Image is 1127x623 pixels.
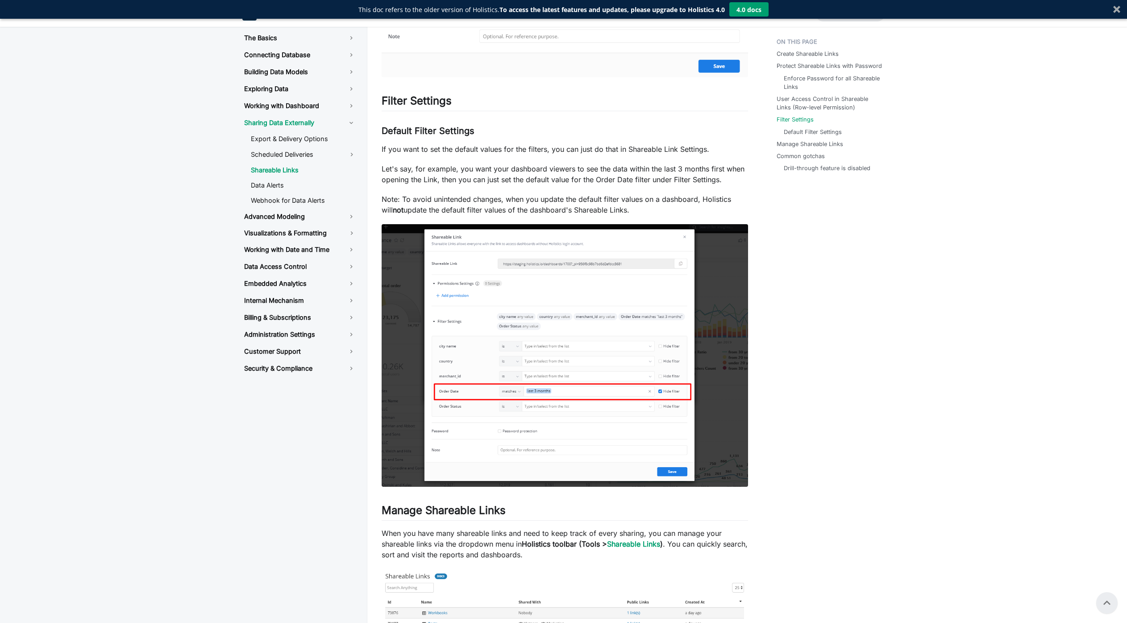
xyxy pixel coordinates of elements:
[244,132,363,146] a: Export & Delivery Options
[382,504,748,521] h2: Manage Shareable Links
[729,2,769,17] button: 4.0 docs
[237,259,363,274] a: Data Access Control
[244,194,363,207] a: Webhook for Data Alerts
[244,147,341,162] a: Scheduled Deliveries
[237,327,363,342] a: Administration Settings
[237,47,363,63] a: Connecting Database
[777,95,883,112] a: User Access Control in Shareable Links (Row-level Permission)
[237,30,363,46] a: The Basics
[784,128,842,136] a: Default Filter Settings
[358,5,725,14] p: This doc refers to the older version of Holistics.
[341,147,363,162] button: Toggle the collapsible sidebar category 'Scheduled Deliveries'
[341,226,363,240] button: Toggle the collapsible sidebar category 'Visualizations & Formatting'
[237,310,363,325] a: Billing & Subscriptions
[237,226,341,240] a: Visualizations & Formatting
[233,27,367,623] nav: Docs sidebar
[777,50,839,58] a: Create Shareable Links
[358,5,725,14] div: This doc refers to the older version of Holistics.To access the latest features and updates, plea...
[237,115,363,130] a: Sharing Data Externally
[777,152,825,160] a: Common gotchas
[237,242,363,257] a: Working with Date and Time
[777,62,882,70] a: Protect Shareable Links with Password
[393,205,403,214] strong: not
[382,125,748,137] h3: Default Filter Settings
[499,5,725,14] strong: To access the latest features and updates, please upgrade to Holistics 4.0
[382,194,748,215] p: Note: To avoid unintended changes, when you update the default filter values on a dashboard, Holi...
[382,163,748,185] p: Let's say, for example, you want your dashboard viewers to see the data within the last 3 months ...
[237,276,363,291] a: Embedded Analytics
[237,344,363,359] a: Customer Support
[382,94,748,111] h2: Filter Settings
[237,293,363,308] a: Internal Mechanism
[237,98,363,113] a: Working with Dashboard
[244,163,363,177] a: Shareable Links
[382,144,748,155] p: If you want to set the default values for the filters, you can just do that in Shareable Link Set...
[784,164,870,172] a: Drill-through feature is disabled
[777,115,814,124] a: Filter Settings
[382,224,748,487] img: 83a1589-filter_settings.png
[1096,592,1118,614] button: Scroll back to top
[237,209,363,224] a: Advanced Modeling
[607,539,660,548] a: Shareable Links
[784,74,880,91] a: Enforce Password for all Shareable Links
[522,539,663,548] strong: Holistics toolbar (Tools > )
[242,6,327,21] a: HolisticsHolistics Docs (3.0)
[382,528,748,560] p: When you have many shareable links and need to keep track of every sharing, you can manage your s...
[237,81,363,96] a: Exploring Data
[237,64,363,79] a: Building Data Models
[777,140,843,148] a: Manage Shareable Links
[237,361,363,376] a: Security & Compliance
[244,179,363,192] a: Data Alerts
